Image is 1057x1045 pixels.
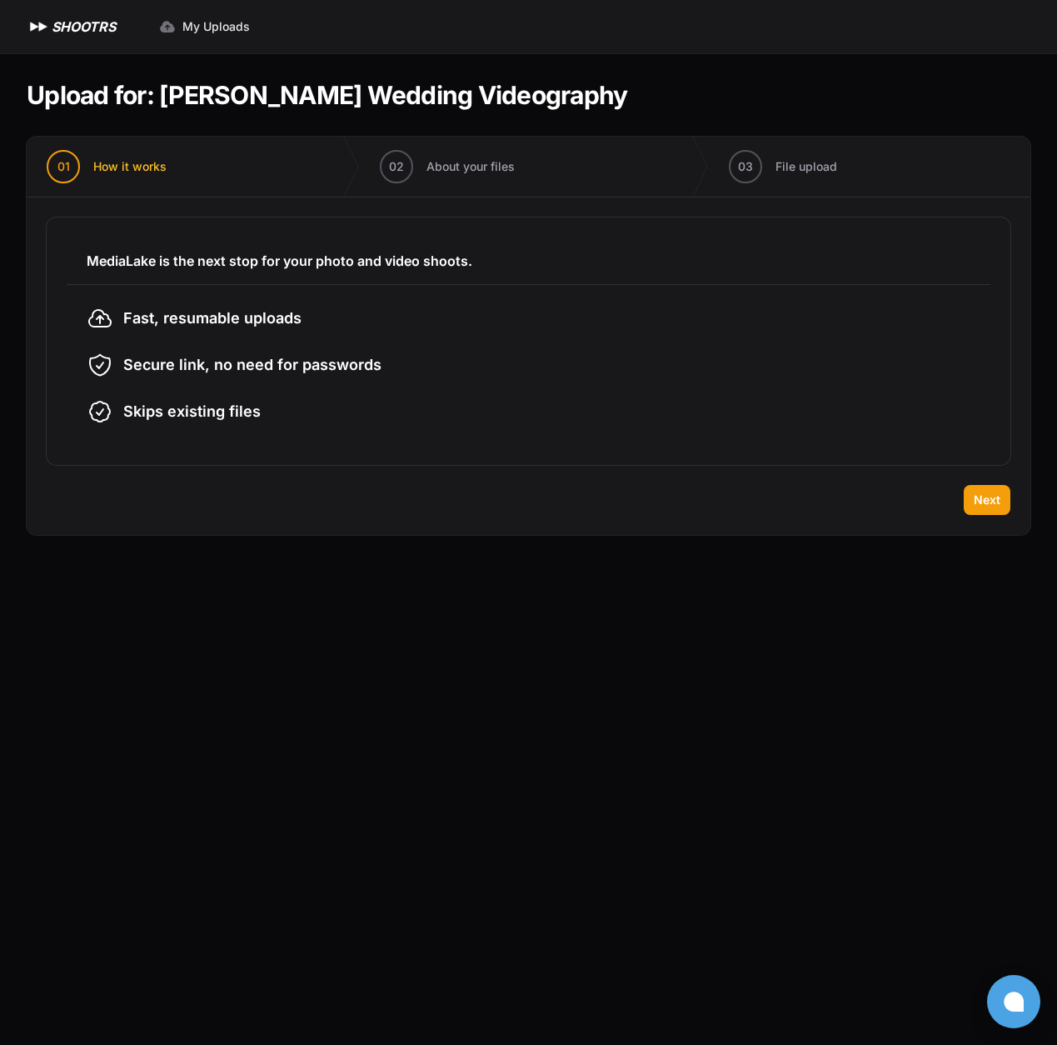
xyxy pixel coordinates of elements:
[93,158,167,175] span: How it works
[123,353,381,377] span: Secure link, no need for passwords
[123,400,261,423] span: Skips existing files
[149,12,260,42] a: My Uploads
[738,158,753,175] span: 03
[182,18,250,35] span: My Uploads
[27,17,116,37] a: SHOOTRS SHOOTRS
[87,251,970,271] h3: MediaLake is the next stop for your photo and video shoots.
[426,158,515,175] span: About your files
[57,158,70,175] span: 01
[52,17,116,37] h1: SHOOTRS
[987,975,1040,1028] button: Open chat window
[27,80,627,110] h1: Upload for: [PERSON_NAME] Wedding Videography
[27,137,187,197] button: 01 How it works
[974,492,1000,508] span: Next
[709,137,857,197] button: 03 File upload
[964,485,1010,515] button: Next
[775,158,837,175] span: File upload
[27,17,52,37] img: SHOOTRS
[360,137,535,197] button: 02 About your files
[123,307,302,330] span: Fast, resumable uploads
[389,158,404,175] span: 02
